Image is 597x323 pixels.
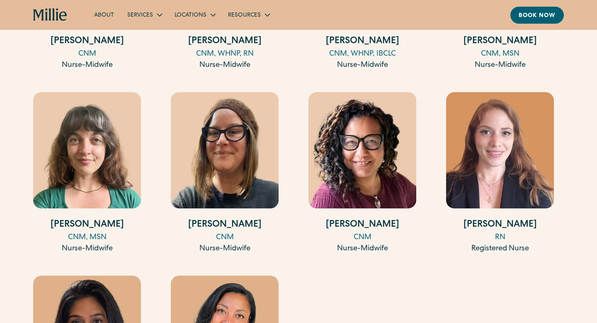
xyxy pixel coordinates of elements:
a: home [33,8,68,22]
div: Nurse-Midwife [446,60,554,71]
div: Locations [168,8,221,22]
div: Services [127,11,153,20]
div: Nurse-Midwife [171,60,279,71]
h4: [PERSON_NAME] [33,35,141,49]
div: CNM, WHNP, RN [171,49,279,60]
div: CNM, MSN [33,232,141,243]
a: [PERSON_NAME]CNM, MSNNurse-Midwife [33,92,141,254]
a: Book now [510,7,564,24]
a: [PERSON_NAME]RNRegistered Nurse [446,92,554,254]
div: Locations [175,11,206,20]
div: Registered Nurse [446,243,554,254]
a: [PERSON_NAME]CNMNurse-Midwife [308,92,416,254]
div: CNM, WHNP, IBCLC [308,49,416,60]
div: Book now [519,12,556,20]
h4: [PERSON_NAME] [446,218,554,232]
div: Nurse-Midwife [308,243,416,254]
div: CNM [171,232,279,243]
h4: [PERSON_NAME] [33,218,141,232]
div: Nurse-Midwife [33,243,141,254]
h4: [PERSON_NAME] [308,218,416,232]
a: [PERSON_NAME]CNMNurse-Midwife [171,92,279,254]
div: CNM, MSN [446,49,554,60]
div: Resources [228,11,261,20]
a: About [87,8,121,22]
div: CNM [308,232,416,243]
div: RN [446,232,554,243]
div: Resources [221,8,276,22]
h4: [PERSON_NAME] [171,35,279,49]
h4: [PERSON_NAME] [446,35,554,49]
div: Nurse-Midwife [171,243,279,254]
div: Services [121,8,168,22]
h4: [PERSON_NAME] [171,218,279,232]
h4: [PERSON_NAME] [308,35,416,49]
div: Nurse-Midwife [308,60,416,71]
div: Nurse-Midwife [33,60,141,71]
div: CNM [33,49,141,60]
